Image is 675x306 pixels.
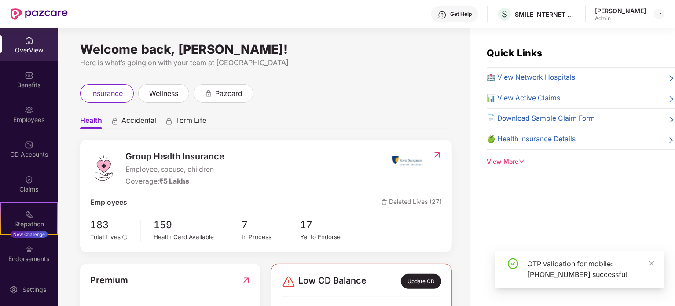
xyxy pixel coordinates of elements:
span: Employee, spouse, children [125,164,225,175]
span: right [668,136,675,145]
img: insurerIcon [391,150,424,172]
span: pazcard [215,88,242,99]
span: Term Life [176,116,206,129]
div: View More [487,157,675,167]
img: svg+xml;base64,PHN2ZyBpZD0iRW1wbG95ZWVzIiB4bWxucz0iaHR0cDovL3d3dy53My5vcmcvMjAwMC9zdmciIHdpZHRoPS... [25,106,33,114]
div: Settings [20,285,49,294]
div: animation [165,117,173,125]
img: New Pazcare Logo [11,8,68,20]
img: logo [90,155,117,181]
span: 183 [90,218,134,232]
span: 7 [242,218,300,232]
span: Deleted Lives (27) [382,197,442,208]
img: svg+xml;base64,PHN2ZyBpZD0iRHJvcGRvd24tMzJ4MzIiIHhtbG5zPSJodHRwOi8vd3d3LnczLm9yZy8yMDAwL3N2ZyIgd2... [656,11,663,18]
span: close [649,260,655,266]
span: Employees [90,197,127,208]
div: Yet to Endorse [301,232,359,242]
span: check-circle [508,258,518,269]
div: Stepathon [1,220,57,229]
div: Health Card Available [154,232,242,242]
div: SMILE INTERNET TECHNOLOGIES PRIVATE LIMITED [515,10,576,18]
div: animation [205,89,213,97]
div: OTP validation for mobile: [PHONE_NUMBER] successful [527,258,654,280]
span: right [668,74,675,83]
img: svg+xml;base64,PHN2ZyB4bWxucz0iaHR0cDovL3d3dy53My5vcmcvMjAwMC9zdmciIHdpZHRoPSIyMSIgaGVpZ2h0PSIyMC... [25,210,33,219]
img: svg+xml;base64,PHN2ZyBpZD0iQmVuZWZpdHMiIHhtbG5zPSJodHRwOi8vd3d3LnczLm9yZy8yMDAwL3N2ZyIgd2lkdGg9Ij... [25,71,33,80]
img: svg+xml;base64,PHN2ZyBpZD0iRW5kb3JzZW1lbnRzIiB4bWxucz0iaHR0cDovL3d3dy53My5vcmcvMjAwMC9zdmciIHdpZH... [25,245,33,254]
div: Update CD [401,274,441,289]
img: svg+xml;base64,PHN2ZyBpZD0iQ2xhaW0iIHhtbG5zPSJodHRwOi8vd3d3LnczLm9yZy8yMDAwL3N2ZyIgd2lkdGg9IjIwIi... [25,175,33,184]
span: 🍏 Health Insurance Details [487,134,576,145]
span: Premium [90,273,128,287]
span: right [668,115,675,124]
span: 159 [154,218,242,232]
img: RedirectIcon [242,273,251,287]
span: ₹5 Lakhs [159,177,190,185]
span: Health [80,116,102,129]
span: 📄 Download Sample Claim Form [487,113,595,124]
img: deleteIcon [382,199,387,205]
span: right [668,95,675,104]
div: New Challenge [11,231,48,238]
span: wellness [149,88,178,99]
div: Admin [595,15,646,22]
img: svg+xml;base64,PHN2ZyBpZD0iSG9tZSIgeG1sbnM9Imh0dHA6Ly93d3cudzMub3JnLzIwMDAvc3ZnIiB3aWR0aD0iMjAiIG... [25,36,33,45]
span: down [519,159,525,165]
img: svg+xml;base64,PHN2ZyBpZD0iSGVscC0zMngzMiIgeG1sbnM9Imh0dHA6Ly93d3cudzMub3JnLzIwMDAvc3ZnIiB3aWR0aD... [438,11,447,19]
div: [PERSON_NAME] [595,7,646,15]
img: svg+xml;base64,PHN2ZyBpZD0iRGFuZ2VyLTMyeDMyIiB4bWxucz0iaHR0cDovL3d3dy53My5vcmcvMjAwMC9zdmciIHdpZH... [282,275,296,289]
div: Coverage: [125,176,225,187]
span: insurance [91,88,123,99]
div: Welcome back, [PERSON_NAME]! [80,46,452,53]
span: Group Health Insurance [125,150,225,163]
span: 17 [301,218,359,232]
div: animation [111,117,119,125]
span: Quick Links [487,47,543,59]
div: In Process [242,232,300,242]
img: svg+xml;base64,PHN2ZyBpZD0iQ0RfQWNjb3VudHMiIGRhdGEtbmFtZT0iQ0QgQWNjb3VudHMiIHhtbG5zPSJodHRwOi8vd3... [25,140,33,149]
span: 📊 View Active Claims [487,93,561,104]
img: RedirectIcon [433,151,442,159]
span: 🏥 View Network Hospitals [487,72,576,83]
span: Total Lives [90,233,121,240]
span: S [502,9,507,19]
span: Low CD Balance [298,274,367,289]
span: Accidental [121,116,156,129]
div: Here is what’s going on with your team at [GEOGRAPHIC_DATA] [80,57,452,68]
img: svg+xml;base64,PHN2ZyBpZD0iU2V0dGluZy0yMHgyMCIgeG1sbnM9Imh0dHA6Ly93d3cudzMub3JnLzIwMDAvc3ZnIiB3aW... [9,285,18,294]
span: info-circle [122,235,128,240]
div: Get Help [450,11,472,18]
